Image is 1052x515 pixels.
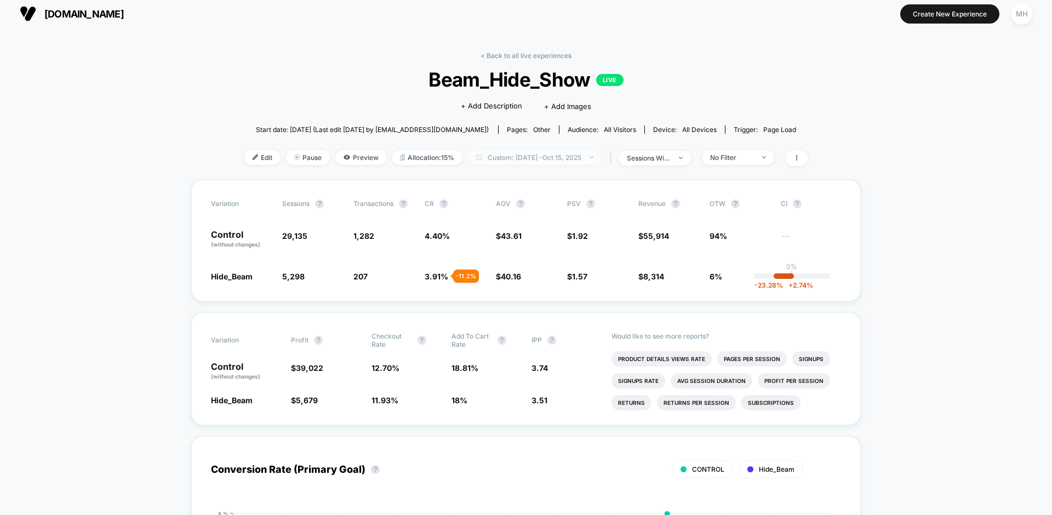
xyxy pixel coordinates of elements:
[679,157,683,159] img: end
[256,125,489,134] span: Start date: [DATE] (Last edit [DATE] by [EMAIL_ADDRESS][DOMAIN_NAME])
[644,125,725,134] span: Device:
[211,332,271,348] span: Variation
[335,150,387,165] span: Preview
[567,272,587,281] span: $
[638,272,664,281] span: $
[399,199,408,208] button: ?
[496,272,521,281] span: $
[296,363,323,373] span: 39,022
[425,231,450,241] span: 4.40 %
[572,231,588,241] span: 1.92
[291,336,308,344] span: Profit
[439,199,448,208] button: ?
[211,230,271,249] p: Control
[418,336,426,345] button: ?
[496,231,522,241] span: $
[291,396,318,405] span: $
[533,125,551,134] span: other
[786,262,797,271] p: 0%
[314,336,323,345] button: ?
[671,373,752,388] li: Avg Session Duration
[671,199,680,208] button: ?
[710,231,727,241] span: 94%
[371,363,399,373] span: 12.70 %
[611,395,651,410] li: Returns
[567,231,588,241] span: $
[544,102,591,111] span: + Add Images
[531,363,548,373] span: 3.74
[791,271,793,279] p: |
[461,101,522,112] span: + Add Description
[507,125,551,134] div: Pages:
[451,363,478,373] span: 18.81 %
[638,199,666,208] span: Revenue
[371,396,398,405] span: 11.93 %
[710,153,754,162] div: No Filter
[763,125,796,134] span: Page Load
[900,4,999,24] button: Create New Experience
[501,231,522,241] span: 43.61
[547,336,556,345] button: ?
[758,373,830,388] li: Profit Per Session
[294,154,300,160] img: end
[282,199,310,208] span: Sessions
[253,154,258,160] img: edit
[793,199,802,208] button: ?
[401,154,405,161] img: rebalance
[496,199,511,208] span: AOV
[596,74,624,86] p: LIVE
[211,362,280,381] p: Control
[516,199,525,208] button: ?
[567,199,581,208] span: PSV
[425,199,434,208] span: CR
[1008,3,1036,25] button: MH
[501,272,521,281] span: 40.16
[353,272,368,281] span: 207
[611,373,665,388] li: Signups Rate
[371,465,380,474] button: ?
[717,351,787,367] li: Pages Per Session
[781,233,841,249] span: ---
[392,150,462,165] span: Allocation: 15%
[16,5,127,22] button: [DOMAIN_NAME]
[781,199,841,208] span: CI
[607,150,619,166] span: |
[211,272,253,281] span: Hide_Beam
[498,336,506,345] button: ?
[315,199,324,208] button: ?
[692,465,724,473] span: CONTROL
[211,373,260,380] span: (without changes)
[211,396,253,405] span: Hide_Beam
[611,332,841,340] p: Would like to see more reports?
[734,125,796,134] div: Trigger:
[291,363,323,373] span: $
[476,154,482,160] img: calendar
[211,199,271,208] span: Variation
[792,351,830,367] li: Signups
[710,199,770,208] span: OTW
[783,281,813,289] span: 2.74 %
[568,125,636,134] div: Audience:
[731,199,740,208] button: ?
[244,150,281,165] span: Edit
[531,396,547,405] span: 3.51
[481,51,571,60] a: < Back to all live experiences
[451,332,492,348] span: Add To Cart Rate
[211,241,260,248] span: (without changes)
[451,396,467,405] span: 18 %
[604,125,636,134] span: All Visitors
[611,351,712,367] li: Product Details Views Rate
[353,199,393,208] span: Transactions
[657,395,736,410] li: Returns Per Session
[590,156,593,158] img: end
[1011,3,1032,25] div: MH
[371,332,412,348] span: Checkout Rate
[572,272,587,281] span: 1.57
[682,125,717,134] span: all devices
[643,272,664,281] span: 8,314
[282,272,305,281] span: 5,298
[643,231,669,241] span: 55,914
[638,231,669,241] span: $
[296,396,318,405] span: 5,679
[627,154,671,162] div: sessions with impression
